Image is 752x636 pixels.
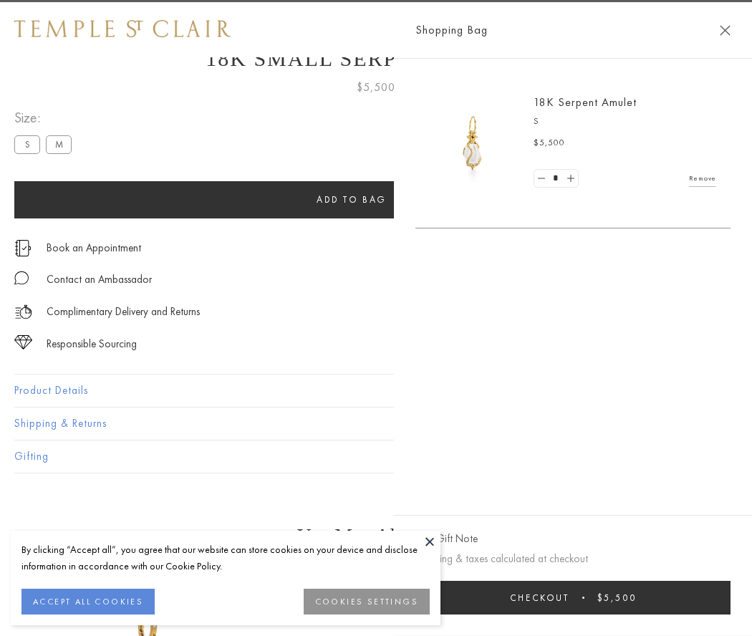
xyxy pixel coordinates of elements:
img: icon_delivery.svg [14,303,32,321]
span: $5,500 [357,78,395,97]
button: Product Details [14,375,738,407]
button: Checkout $5,500 [415,581,731,615]
div: By clicking “Accept all”, you agree that our website can store cookies on your device and disclos... [21,541,430,574]
h1: 18K Small Serpent Amulet [14,47,738,71]
button: Shipping & Returns [14,408,738,440]
img: P51836-E11SERPPV [430,100,516,186]
p: Complimentary Delivery and Returns [47,303,200,321]
img: Temple St. Clair [14,20,231,37]
a: 18K Serpent Amulet [534,95,637,110]
span: Add to bag [317,193,387,206]
a: Book an Appointment [47,240,141,256]
button: Add to bag [14,181,689,218]
a: Set quantity to 0 [534,170,549,188]
label: S [14,135,40,153]
a: Remove [689,170,716,186]
span: Size: [14,106,77,130]
button: Close Shopping Bag [720,25,731,36]
button: ACCEPT ALL COOKIES [21,589,155,615]
span: $5,500 [597,592,637,604]
img: icon_sourcing.svg [14,335,32,350]
h3: You May Also Like [36,524,716,547]
span: Checkout [510,592,569,604]
button: Gifting [14,440,738,473]
img: icon_appointment.svg [14,240,32,256]
span: $5,500 [534,136,565,150]
label: M [46,135,72,153]
p: Shipping & taxes calculated at checkout [415,550,731,568]
img: MessageIcon-01_2.svg [14,271,29,285]
button: Add Gift Note [415,530,478,548]
div: Contact an Ambassador [47,271,152,289]
span: Shopping Bag [415,21,488,39]
a: Set quantity to 2 [563,170,577,188]
div: Responsible Sourcing [47,335,137,353]
p: S [534,115,716,129]
button: COOKIES SETTINGS [304,589,430,615]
